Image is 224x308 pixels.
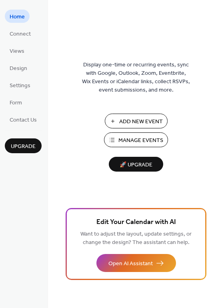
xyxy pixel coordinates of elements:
[11,142,36,151] span: Upgrade
[5,61,32,74] a: Design
[96,217,176,228] span: Edit Your Calendar with AI
[10,99,22,107] span: Form
[118,136,163,145] span: Manage Events
[5,27,36,40] a: Connect
[5,78,35,92] a: Settings
[119,118,163,126] span: Add New Event
[96,254,176,272] button: Open AI Assistant
[5,138,42,153] button: Upgrade
[10,30,31,38] span: Connect
[5,44,29,57] a: Views
[10,82,30,90] span: Settings
[10,64,27,73] span: Design
[5,113,42,126] a: Contact Us
[10,116,37,124] span: Contact Us
[5,96,27,109] a: Form
[10,47,24,56] span: Views
[104,132,168,147] button: Manage Events
[10,13,25,21] span: Home
[108,260,153,268] span: Open AI Assistant
[80,229,192,248] span: Want to adjust the layout, update settings, or change the design? The assistant can help.
[105,114,168,128] button: Add New Event
[5,10,30,23] a: Home
[109,157,163,172] button: 🚀 Upgrade
[82,61,190,94] span: Display one-time or recurring events, sync with Google, Outlook, Zoom, Eventbrite, Wix Events or ...
[114,160,158,170] span: 🚀 Upgrade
